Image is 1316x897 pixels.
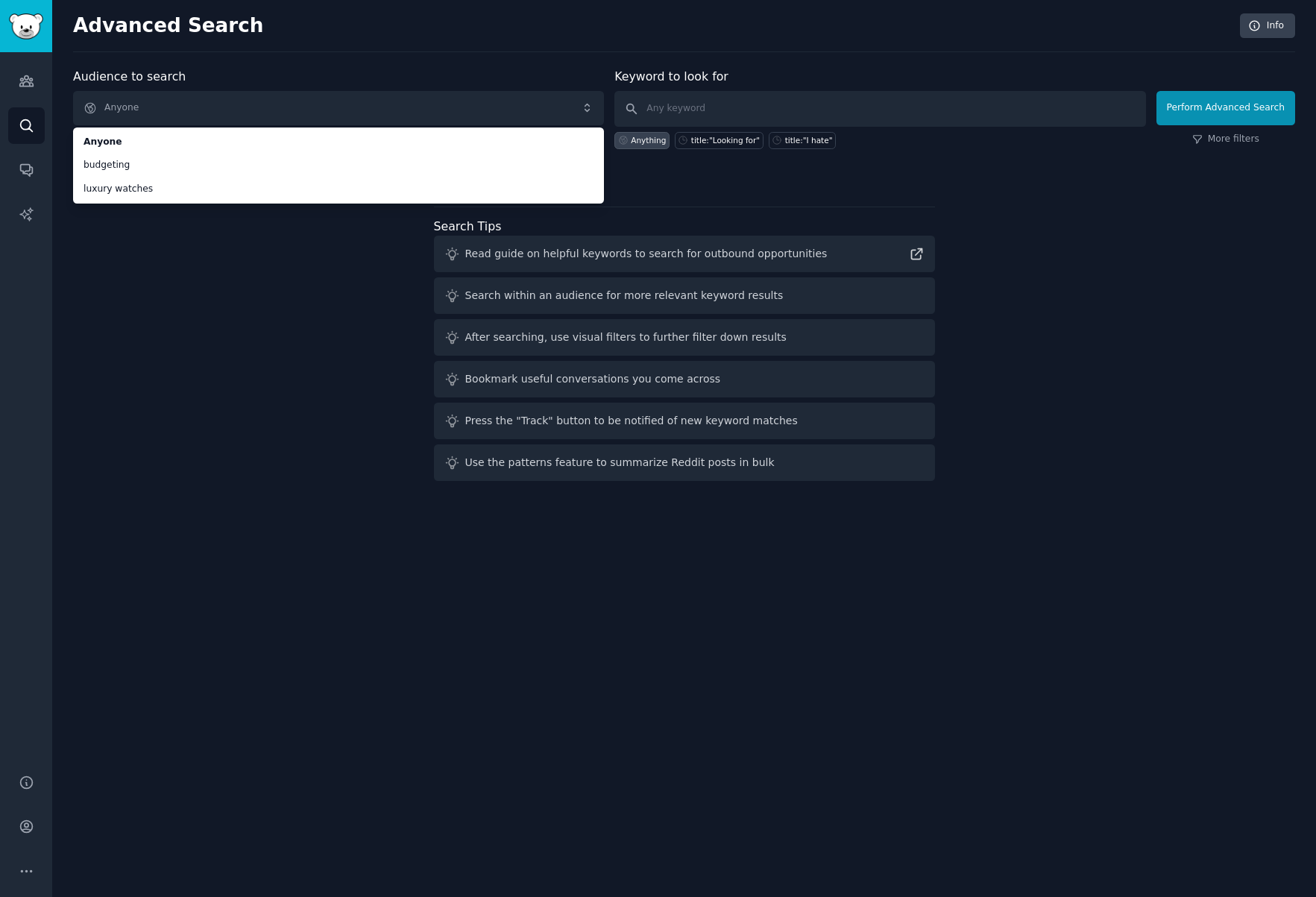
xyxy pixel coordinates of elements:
[465,413,798,429] div: Press the "Track" button to be notified of new keyword matches
[84,159,594,172] span: budgeting
[73,14,1232,38] h2: Advanced Search
[465,455,775,470] div: Use the patterns feature to summarize Reddit posts in bulk
[434,219,502,233] label: Search Tips
[1192,133,1259,146] a: More filters
[73,128,604,204] ul: Anyone
[465,288,784,303] div: Search within an audience for more relevant keyword results
[84,136,594,149] span: Anyone
[465,246,828,262] div: Read guide on helpful keywords to search for outbound opportunities
[1156,91,1295,125] button: Perform Advanced Search
[631,135,666,145] div: Anything
[84,183,594,196] span: luxury watches
[73,69,186,84] label: Audience to search
[614,91,1145,127] input: Any keyword
[465,330,787,345] div: After searching, use visual filters to further filter down results
[9,13,43,40] img: GummySearch logo
[785,135,833,145] div: title:"I hate"
[465,371,721,387] div: Bookmark useful conversations you come across
[73,91,604,125] button: Anyone
[614,69,728,84] label: Keyword to look for
[691,135,760,145] div: title:"Looking for"
[1240,13,1295,39] a: Info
